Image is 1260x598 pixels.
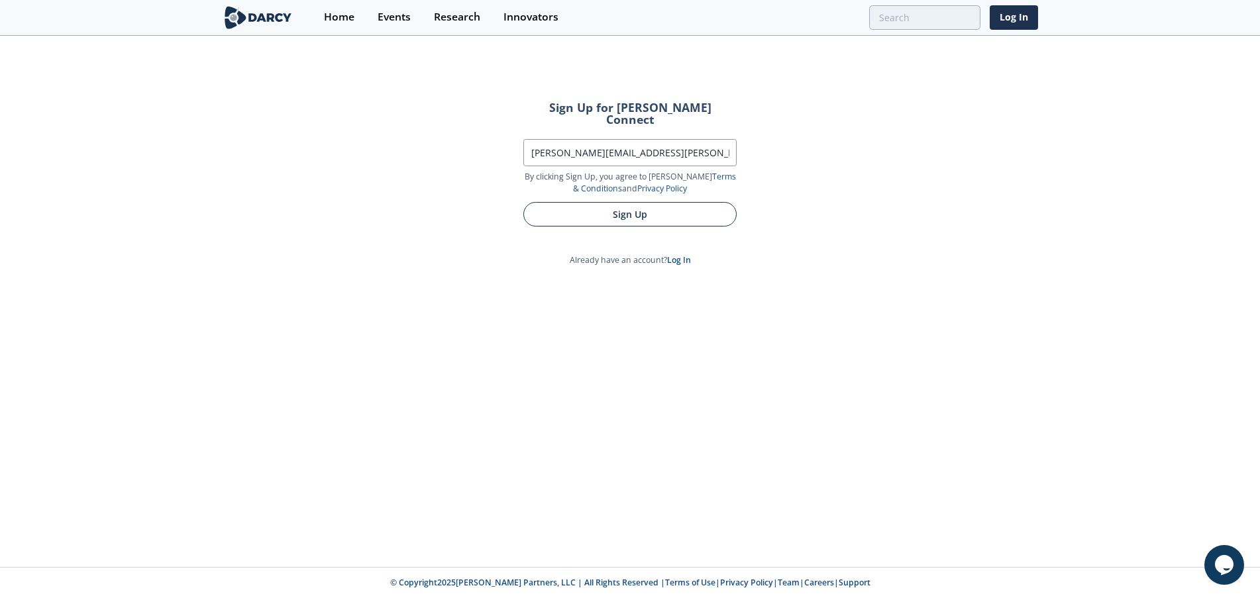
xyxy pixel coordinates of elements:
[839,577,870,588] a: Support
[573,171,736,194] a: Terms & Conditions
[665,577,715,588] a: Terms of Use
[523,102,737,125] h2: Sign Up for [PERSON_NAME] Connect
[869,5,980,30] input: Advanced Search
[378,12,411,23] div: Events
[140,577,1120,589] p: © Copyright 2025 [PERSON_NAME] Partners, LLC | All Rights Reserved | | | | |
[637,183,687,194] a: Privacy Policy
[434,12,480,23] div: Research
[1204,545,1247,585] iframe: chat widget
[222,6,294,29] img: logo-wide.svg
[505,254,755,266] p: Already have an account?
[503,12,558,23] div: Innovators
[523,202,737,226] button: Sign Up
[667,254,691,266] a: Log In
[778,577,800,588] a: Team
[523,139,737,166] input: Work Email
[720,577,773,588] a: Privacy Policy
[324,12,354,23] div: Home
[523,171,737,195] p: By clicking Sign Up, you agree to [PERSON_NAME] and
[990,5,1038,30] a: Log In
[804,577,834,588] a: Careers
